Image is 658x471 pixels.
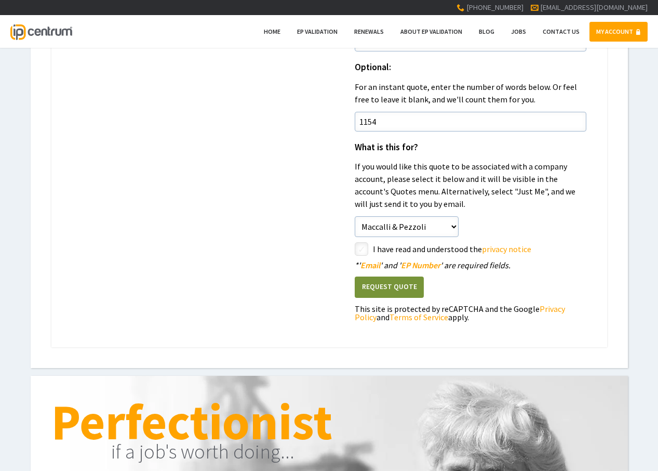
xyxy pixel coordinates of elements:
[472,22,501,42] a: Blog
[297,28,338,35] span: EP Validation
[355,304,565,322] a: Privacy Policy
[355,277,424,298] button: Request Quote
[360,260,380,270] span: Email
[355,81,586,106] p: For an instant quote, enter the number of words below. Or feel free to leave it blank, and we'll ...
[589,22,648,42] a: MY ACCOUNT
[257,22,287,42] a: Home
[400,28,462,35] span: About EP Validation
[394,22,469,42] a: About EP Validation
[373,242,586,256] label: I have read and understood the
[51,397,607,447] h1: Perfectionist
[10,15,72,48] a: IP Centrum
[355,63,586,72] h1: Optional:
[355,261,586,269] div: ' ' and ' ' are required fields.
[264,28,280,35] span: Home
[290,22,344,42] a: EP Validation
[466,3,523,12] span: [PHONE_NUMBER]
[511,28,526,35] span: Jobs
[355,143,586,152] h1: What is this for?
[355,160,586,210] p: If you would like this quote to be associated with a company account, please select it below and ...
[504,22,533,42] a: Jobs
[355,242,368,256] label: styled-checkbox
[543,28,580,35] span: Contact Us
[347,22,391,42] a: Renewals
[540,3,648,12] a: [EMAIL_ADDRESS][DOMAIN_NAME]
[390,312,448,322] a: Terms of Service
[479,28,494,35] span: Blog
[482,244,531,254] a: privacy notice
[111,437,607,467] h2: if a job's worth doing...
[401,260,440,270] span: EP Number
[355,112,586,132] input: Words in claims
[536,22,586,42] a: Contact Us
[355,305,586,321] div: This site is protected by reCAPTCHA and the Google and apply.
[354,28,384,35] span: Renewals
